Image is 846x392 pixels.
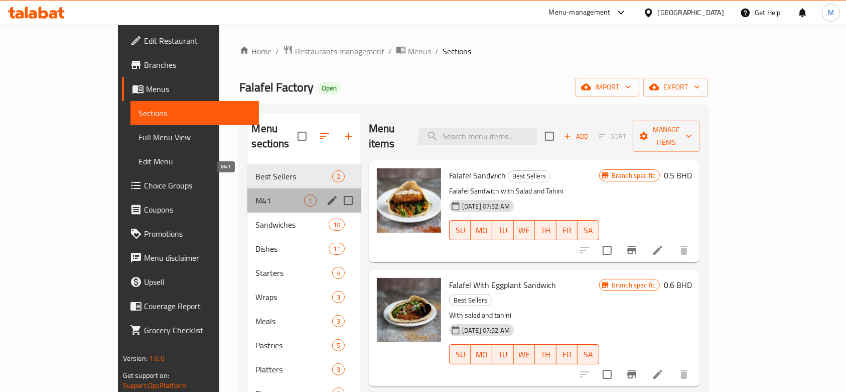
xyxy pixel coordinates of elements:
[138,155,251,167] span: Edit Menu
[255,170,332,182] span: Best Sellers
[122,222,259,246] a: Promotions
[130,125,259,149] a: Full Menu View
[592,129,633,144] span: Select section first
[449,344,471,364] button: SU
[458,326,514,335] span: [DATE] 07:52 AM
[247,237,360,261] div: Dishes11
[508,170,550,182] div: Best Sellers
[255,339,332,351] span: Pastries
[435,45,439,57] li: /
[122,318,259,342] a: Grocery Checklist
[144,179,251,191] span: Choice Groups
[578,344,599,364] button: SA
[247,309,360,333] div: Meals3
[247,357,360,381] div: Platters3
[458,202,514,211] span: [DATE] 07:52 AM
[332,170,345,182] div: items
[130,149,259,173] a: Edit Menu
[418,128,537,145] input: search
[475,223,488,238] span: MO
[496,223,510,238] span: TU
[828,7,834,18] span: M
[122,246,259,270] a: Menu disclaimer
[388,45,392,57] li: /
[255,267,332,279] span: Starters
[651,81,700,93] span: export
[658,7,724,18] div: [GEOGRAPHIC_DATA]
[535,344,556,364] button: TH
[144,228,251,240] span: Promotions
[239,45,708,58] nav: breadcrumb
[255,291,332,303] span: Wraps
[255,243,328,255] span: Dishes
[556,344,578,364] button: FR
[332,363,345,375] div: items
[122,29,259,53] a: Edit Restaurant
[122,173,259,198] a: Choice Groups
[582,347,595,362] span: SA
[608,280,659,290] span: Branch specific
[122,53,259,77] a: Branches
[560,223,574,238] span: FR
[332,291,345,303] div: items
[664,278,692,292] h6: 0.6 BHD
[144,204,251,216] span: Coupons
[454,347,467,362] span: SU
[144,35,251,47] span: Edit Restaurant
[449,277,556,292] span: Falafel With Eggplant Sandwich
[514,220,535,240] button: WE
[146,83,251,95] span: Menus
[560,347,574,362] span: FR
[449,185,599,198] p: Falafel Sandwich with Salad and Tahini
[471,220,492,240] button: MO
[664,168,692,182] h6: 0.5 BHD
[597,364,618,385] span: Select to update
[122,294,259,318] a: Coverage Report
[122,198,259,222] a: Coupons
[247,261,360,285] div: Starters4
[123,369,169,382] span: Get support on:
[304,194,317,207] div: items
[641,124,692,149] span: Manage items
[597,240,618,261] span: Select to update
[275,45,279,57] li: /
[333,341,344,350] span: 5
[560,129,592,144] button: Add
[255,219,328,231] div: Sandwiches
[475,347,488,362] span: MO
[255,315,332,327] div: Meals
[332,267,345,279] div: items
[514,344,535,364] button: WE
[578,220,599,240] button: SA
[333,292,344,302] span: 3
[608,171,659,180] span: Branch specific
[560,129,592,144] span: Add item
[652,244,664,256] a: Edit menu item
[518,223,531,238] span: WE
[620,362,644,386] button: Branch-specific-item
[332,315,345,327] div: items
[144,300,251,312] span: Coverage Report
[247,164,360,188] div: Best Sellers2
[369,121,406,151] h2: Menu items
[122,77,259,101] a: Menus
[247,333,360,357] div: Pastries5
[672,362,696,386] button: delete
[329,244,344,254] span: 11
[318,84,341,92] span: Open
[305,196,316,206] span: 1
[396,45,431,58] a: Menus
[149,352,165,365] span: 1.0.0
[449,294,492,306] div: Best Sellers
[255,194,304,207] span: M41
[122,270,259,294] a: Upsell
[449,309,599,322] p: With salad and tahini
[123,379,187,392] a: Support.OpsPlatform
[539,223,552,238] span: TH
[562,131,590,142] span: Add
[377,168,441,233] img: Falafel Sandwich
[313,124,337,148] span: Sort sections
[251,121,297,151] h2: Menu sections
